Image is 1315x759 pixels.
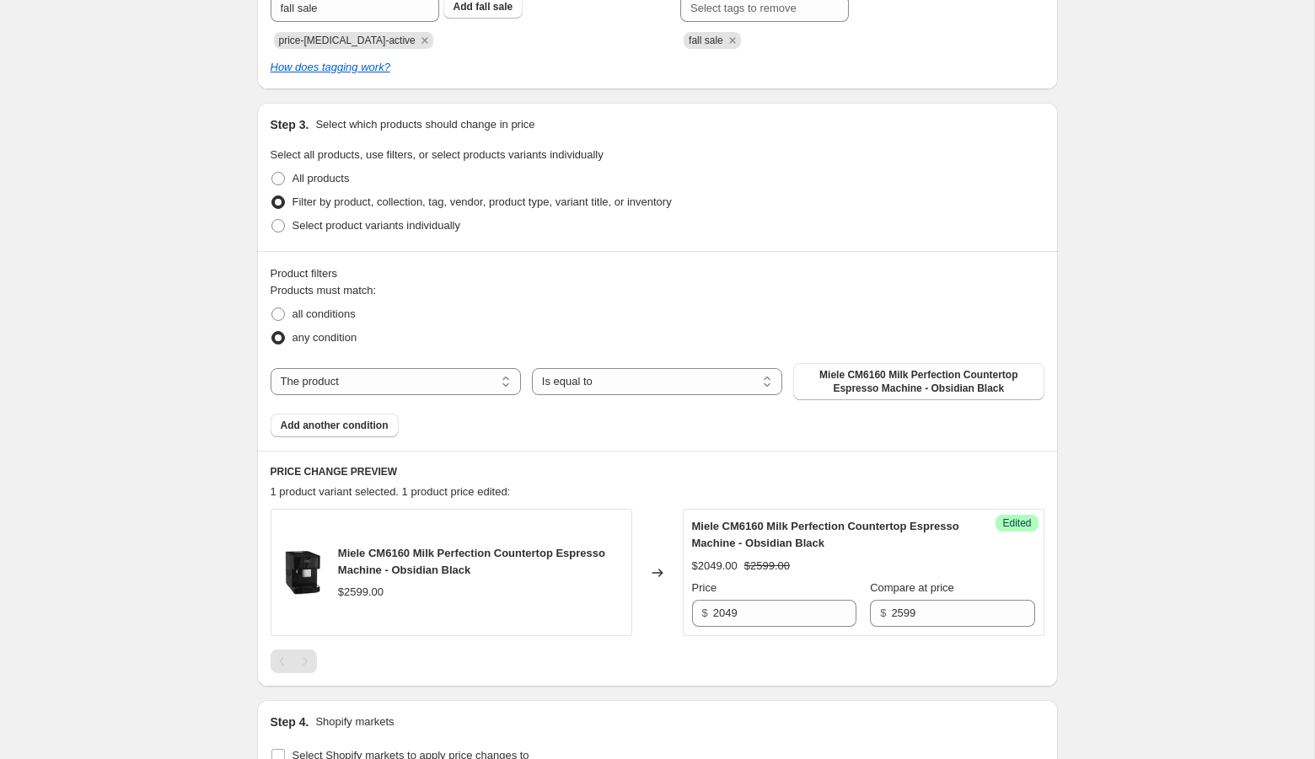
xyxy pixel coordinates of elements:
span: All products [293,172,350,184]
h6: PRICE CHANGE PREVIEW [271,465,1044,478]
span: Edited [1002,516,1031,530]
button: Remove price-change-job-active [417,33,432,48]
span: $ [880,607,886,619]
a: How does tagging work? [271,61,390,73]
span: Products must match: [271,284,377,297]
span: fall sale [475,1,513,13]
nav: Pagination [271,649,317,673]
h2: Step 4. [271,714,309,730]
span: Compare at price [870,581,954,594]
span: Select all products, use filters, or select products variants individually [271,148,604,161]
span: price-change-job-active [279,35,416,46]
h2: Step 3. [271,116,309,133]
span: all conditions [293,307,356,320]
b: Add [454,1,473,13]
div: Product filters [271,265,1044,282]
span: Select product variants individually [293,219,460,232]
img: miele-cm6160-milk-perfection-countertop-espresso-machine-obsidian-blackmiele-257653_80x.webp [280,548,325,598]
span: any condition [293,331,357,344]
span: $ [702,607,708,619]
span: Miele CM6160 Milk Perfection Countertop Espresso Machine - Obsidian Black [692,520,959,549]
p: Shopify markets [315,714,394,730]
button: Miele CM6160 Milk Perfection Countertop Espresso Machine - Obsidian Black [793,363,1044,400]
span: fall sale [689,35,723,46]
span: Price [692,581,717,594]
strike: $2599.00 [744,558,790,575]
button: Remove fall sale [725,33,740,48]
span: 1 product variant selected. 1 product price edited: [271,485,511,498]
p: Select which products should change in price [315,116,534,133]
button: Add another condition [271,414,399,437]
div: $2049.00 [692,558,738,575]
span: Miele CM6160 Milk Perfection Countertop Espresso Machine - Obsidian Black [338,547,605,576]
span: Miele CM6160 Milk Perfection Countertop Espresso Machine - Obsidian Black [803,368,1033,395]
span: Filter by product, collection, tag, vendor, product type, variant title, or inventory [293,195,672,208]
span: Add another condition [281,419,389,432]
div: $2599.00 [338,584,384,601]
